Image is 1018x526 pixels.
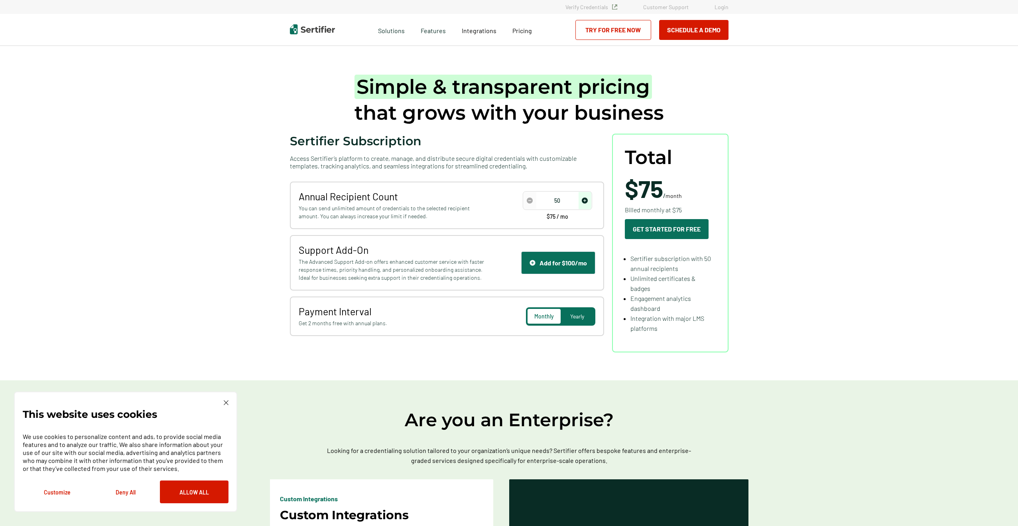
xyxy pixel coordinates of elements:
p: Custom Integrations [280,494,338,504]
span: The Advanced Support Add-on offers enhanced customer service with faster response times, priority... [299,258,486,282]
span: Integration with major LMS platforms [630,314,704,332]
span: decrease number [524,192,536,209]
span: Total [625,146,672,168]
p: Looking for a credentialing solution tailored to your organization’s unique needs? Sertifier offe... [318,445,701,465]
img: Cookie Popup Close [224,400,228,405]
a: Pricing [512,25,532,35]
button: Deny All [91,481,160,503]
span: Yearly [570,313,584,320]
span: Engagement analytics dashboard [630,295,691,312]
span: Features [421,25,446,35]
span: Sertifier subscription with 50 annual recipients [630,255,711,272]
button: Customize [23,481,91,503]
span: month [666,192,682,199]
span: Pricing [512,27,532,34]
a: Verify Credentials [565,4,617,10]
span: / [625,176,682,200]
a: Integrations [462,25,496,35]
span: Support Add-On [299,244,486,256]
img: Support Icon [530,260,536,266]
div: Add for $100/mo [530,259,587,267]
span: $75 [625,174,663,203]
span: $75 / mo [547,214,568,219]
span: Get 2 months free with annual plans. [299,319,486,327]
button: Support IconAdd for $100/mo [521,251,595,274]
img: Decrease Icon [527,198,533,204]
span: Monthly [534,313,554,320]
span: increase number [579,192,591,209]
h1: that grows with your business [354,74,664,126]
span: Sertifier Subscription [290,134,421,148]
span: Simple & transparent pricing [354,75,652,99]
span: Integrations [462,27,496,34]
span: Solutions [378,25,405,35]
button: Schedule a Demo [659,20,729,40]
p: Custom Integrations [280,508,409,522]
p: We use cookies to personalize content and ads, to provide social media features and to analyze ou... [23,433,228,473]
iframe: Chat Widget [978,488,1018,526]
p: This website uses cookies [23,410,157,418]
button: Allow All [160,481,228,503]
span: Annual Recipient Count [299,190,486,202]
h2: Are you an Enterprise? [270,408,748,431]
img: Sertifier | Digital Credentialing Platform [290,24,335,34]
span: Access Sertifier’s platform to create, manage, and distribute secure digital credentials with cus... [290,154,604,170]
button: Get Started For Free [625,219,709,239]
a: Login [715,4,729,10]
span: Payment Interval [299,305,486,317]
a: Try for Free Now [575,20,651,40]
a: Customer Support [643,4,689,10]
span: Unlimited certificates & badges [630,275,695,292]
img: Verified [612,4,617,10]
span: You can send unlimited amount of credentials to the selected recipient amount. You can always inc... [299,204,486,220]
span: Billed monthly at $75 [625,205,682,215]
img: Increase Icon [582,198,588,204]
